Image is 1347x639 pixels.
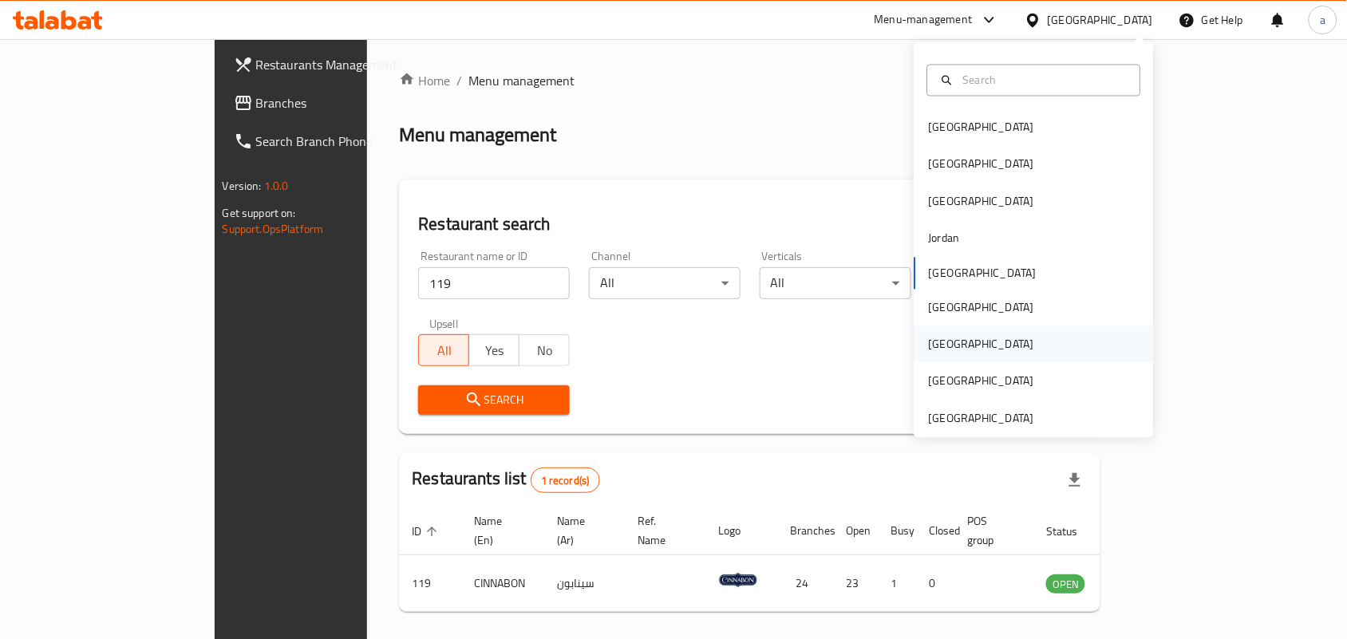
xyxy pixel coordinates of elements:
[1056,461,1094,499] div: Export file
[1320,11,1325,29] span: a
[544,555,625,612] td: سينابون
[718,560,758,600] img: CINNABON
[223,176,262,196] span: Version:
[760,267,911,299] div: All
[878,507,916,555] th: Busy
[456,71,462,90] li: /
[531,473,599,488] span: 1 record(s)
[425,339,463,362] span: All
[916,555,954,612] td: 0
[399,122,556,148] h2: Menu management
[519,334,570,366] button: No
[557,511,606,550] span: Name (Ar)
[474,511,525,550] span: Name (En)
[929,373,1034,390] div: [GEOGRAPHIC_DATA]
[1046,522,1098,541] span: Status
[399,71,1100,90] nav: breadcrumb
[418,385,570,415] button: Search
[878,555,916,612] td: 1
[399,507,1172,612] table: enhanced table
[705,507,777,555] th: Logo
[967,511,1014,550] span: POS group
[777,555,833,612] td: 24
[916,507,954,555] th: Closed
[468,334,519,366] button: Yes
[418,212,1081,236] h2: Restaurant search
[531,467,600,493] div: Total records count
[221,45,440,84] a: Restaurants Management
[418,334,469,366] button: All
[875,10,973,30] div: Menu-management
[412,467,599,493] h2: Restaurants list
[461,555,544,612] td: CINNABON
[256,55,427,74] span: Restaurants Management
[431,390,557,410] span: Search
[221,84,440,122] a: Branches
[638,511,686,550] span: Ref. Name
[929,298,1034,316] div: [GEOGRAPHIC_DATA]
[929,409,1034,427] div: [GEOGRAPHIC_DATA]
[526,339,563,362] span: No
[929,230,960,247] div: Jordan
[256,132,427,151] span: Search Branch Phone
[929,336,1034,353] div: [GEOGRAPHIC_DATA]
[777,507,833,555] th: Branches
[264,176,289,196] span: 1.0.0
[833,507,878,555] th: Open
[468,71,575,90] span: Menu management
[476,339,513,362] span: Yes
[589,267,741,299] div: All
[223,219,324,239] a: Support.OpsPlatform
[1046,574,1085,594] div: OPEN
[833,555,878,612] td: 23
[929,119,1034,136] div: [GEOGRAPHIC_DATA]
[412,522,442,541] span: ID
[957,71,1131,89] input: Search
[929,192,1034,210] div: [GEOGRAPHIC_DATA]
[256,93,427,112] span: Branches
[223,203,296,223] span: Get support on:
[929,156,1034,173] div: [GEOGRAPHIC_DATA]
[1048,11,1153,29] div: [GEOGRAPHIC_DATA]
[1046,575,1085,594] span: OPEN
[221,122,440,160] a: Search Branch Phone
[429,318,459,329] label: Upsell
[418,267,570,299] input: Search for restaurant name or ID..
